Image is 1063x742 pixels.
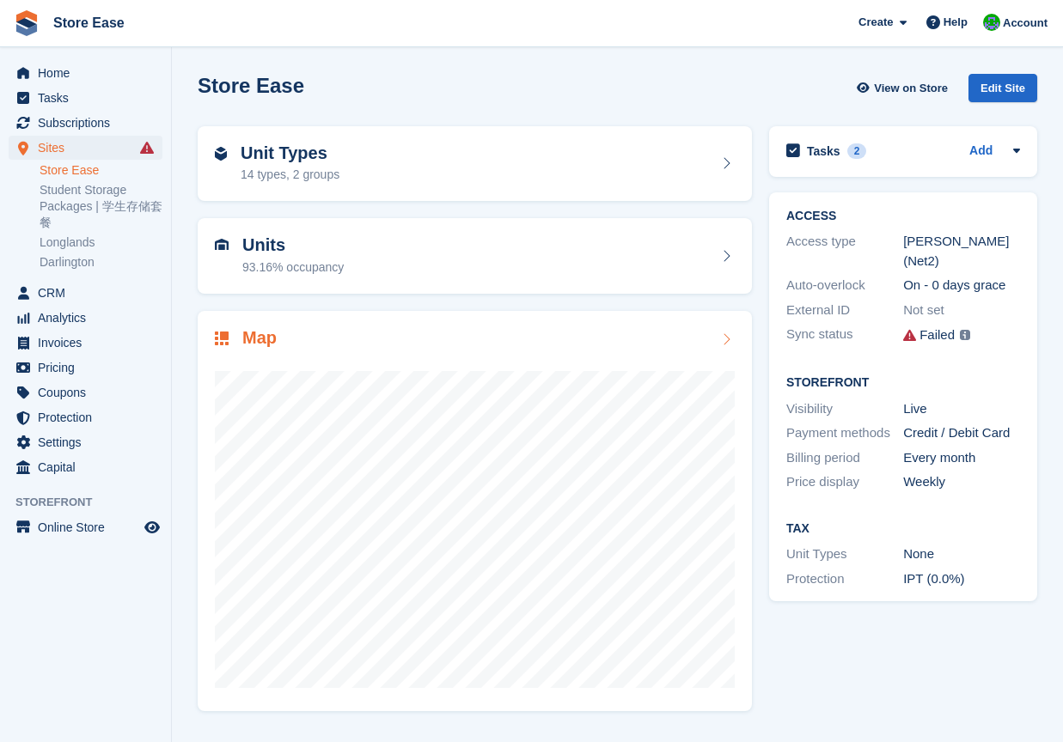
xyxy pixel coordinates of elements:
[969,142,993,161] a: Add
[215,331,229,345] img: map-icn-33ee37083ee616e46c38cad1a60f524a97daa1e2b2c8c0bc3eb3415660979fc1.svg
[46,9,131,37] a: Store Ease
[9,515,162,539] a: menu
[903,399,1020,419] div: Live
[807,143,840,159] h2: Tasks
[903,301,1020,320] div: Not set
[38,380,141,404] span: Coupons
[903,569,1020,589] div: IPT (0.0%)
[968,74,1037,102] div: Edit Site
[9,61,162,85] a: menu
[38,455,141,479] span: Capital
[786,210,1020,223] h2: ACCESS
[14,10,40,36] img: stora-icon-8386f47178a22dfd0bd8f6a31ec36ba5ce8667c1dd55bd0f319d3a0aa187defe.svg
[198,311,752,712] a: Map
[786,569,903,589] div: Protection
[786,232,903,271] div: Access type
[198,74,304,97] h2: Store Ease
[38,405,141,429] span: Protection
[786,376,1020,390] h2: Storefront
[983,14,1000,31] img: Neal Smitheringale
[40,162,162,179] a: Store Ease
[786,423,903,443] div: Payment methods
[38,430,141,454] span: Settings
[198,126,752,202] a: Unit Types 14 types, 2 groups
[1003,15,1048,32] span: Account
[9,281,162,305] a: menu
[38,331,141,355] span: Invoices
[38,356,141,380] span: Pricing
[140,141,154,155] i: Smart entry sync failures have occurred
[9,136,162,160] a: menu
[9,405,162,429] a: menu
[786,544,903,564] div: Unit Types
[9,430,162,454] a: menu
[9,331,162,355] a: menu
[903,544,1020,564] div: None
[38,281,141,305] span: CRM
[15,494,171,511] span: Storefront
[903,423,1020,443] div: Credit / Debit Card
[38,61,141,85] span: Home
[919,325,955,345] div: Failed
[9,306,162,330] a: menu
[903,448,1020,468] div: Every month
[847,143,867,159] div: 2
[40,254,162,271] a: Darlington
[786,522,1020,536] h2: Tax
[242,258,344,277] div: 93.16% occupancy
[854,74,955,102] a: View on Store
[40,182,162,231] a: Student Storage Packages | 学生存储套餐
[241,143,339,163] h2: Unit Types
[903,472,1020,492] div: Weekly
[858,14,893,31] span: Create
[944,14,968,31] span: Help
[9,380,162,404] a: menu
[38,86,141,110] span: Tasks
[9,86,162,110] a: menu
[786,325,903,346] div: Sync status
[786,472,903,492] div: Price display
[960,330,970,340] img: icon-info-grey-7440780725fd019a000dd9b08b2336e03edf1995a4989e88bcd33f0948082b44.svg
[215,147,227,161] img: unit-type-icn-2b2737a686de81e16bb02015468b77c625bbabd49415b5ef34ead5e3b44a266d.svg
[241,166,339,184] div: 14 types, 2 groups
[38,515,141,539] span: Online Store
[9,111,162,135] a: menu
[786,399,903,419] div: Visibility
[242,235,344,255] h2: Units
[215,239,229,251] img: unit-icn-7be61d7bf1b0ce9d3e12c5938cc71ed9869f7b940bace4675aadf7bd6d80202e.svg
[9,455,162,479] a: menu
[786,301,903,320] div: External ID
[38,136,141,160] span: Sites
[968,74,1037,109] a: Edit Site
[874,80,948,97] span: View on Store
[198,218,752,294] a: Units 93.16% occupancy
[40,234,162,251] a: Longlands
[142,517,162,538] a: Preview store
[242,328,277,348] h2: Map
[903,232,1020,271] div: [PERSON_NAME] (Net2)
[9,356,162,380] a: menu
[903,276,1020,295] div: On - 0 days grace
[38,111,141,135] span: Subscriptions
[38,306,141,330] span: Analytics
[786,448,903,468] div: Billing period
[786,276,903,295] div: Auto-overlock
